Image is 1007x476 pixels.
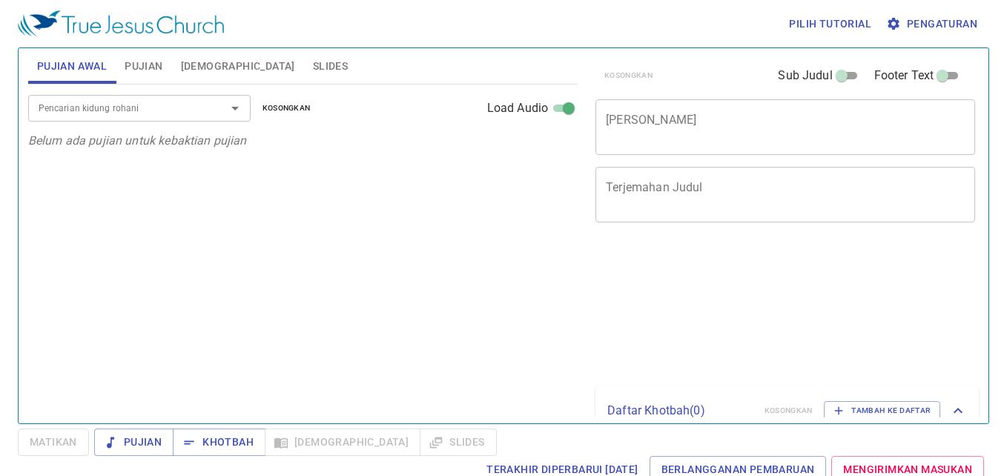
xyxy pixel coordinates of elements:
[833,404,931,417] span: Tambah ke Daftar
[225,98,245,119] button: Open
[37,57,107,76] span: Pujian Awal
[824,401,940,420] button: Tambah ke Daftar
[313,57,348,76] span: Slides
[778,67,832,85] span: Sub Judul
[590,238,901,381] iframe: from-child
[883,10,983,38] button: Pengaturan
[125,57,162,76] span: Pujian
[18,10,224,37] img: True Jesus Church
[789,15,871,33] span: Pilih tutorial
[783,10,877,38] button: Pilih tutorial
[185,433,254,452] span: Khotbah
[595,386,979,435] div: Daftar Khotbah(0)KosongkanTambah ke Daftar
[181,57,295,76] span: [DEMOGRAPHIC_DATA]
[487,99,549,117] span: Load Audio
[94,429,174,456] button: Pujian
[889,15,977,33] span: Pengaturan
[106,433,162,452] span: Pujian
[173,429,265,456] button: Khotbah
[254,99,320,117] button: Kosongkan
[263,102,311,115] span: Kosongkan
[28,133,247,148] i: Belum ada pujian untuk kebaktian pujian
[874,67,934,85] span: Footer Text
[607,402,753,420] p: Daftar Khotbah ( 0 )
